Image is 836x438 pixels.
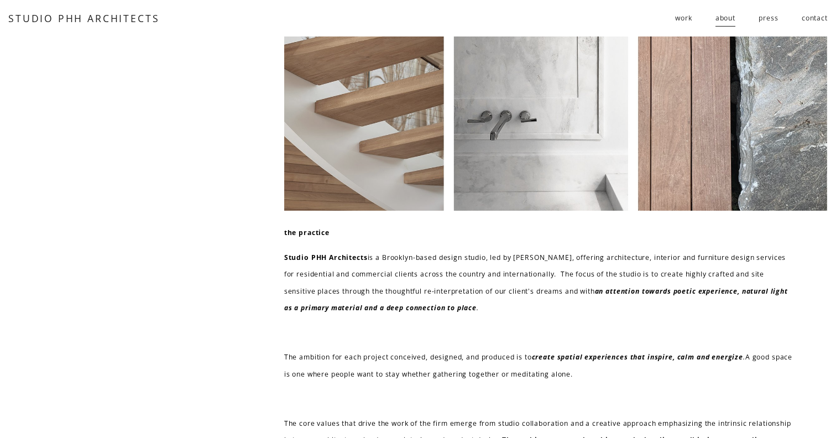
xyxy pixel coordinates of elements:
a: contact [802,9,828,28]
p: is a Brooklyn-based design studio, led by [PERSON_NAME], offering architecture, interior and furn... [284,249,793,317]
a: press [759,9,778,28]
a: STUDIO PHH ARCHITECTS [8,12,159,25]
strong: the practice [284,228,330,237]
em: . [477,303,479,312]
em: create spatial experiences that inspire, calm and energize [532,352,743,362]
strong: Studio PHH Architects [284,253,368,262]
a: folder dropdown [675,9,692,28]
p: The ambition for each project conceived, designed, and produced is to A good space is one where p... [284,349,793,383]
a: about [715,9,735,28]
em: . [743,352,745,362]
span: work [675,10,692,27]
